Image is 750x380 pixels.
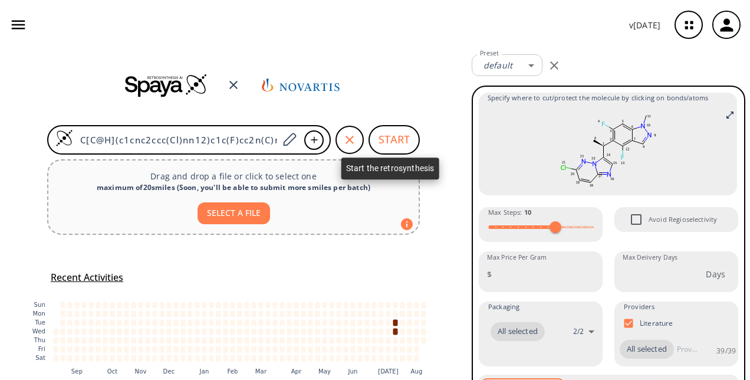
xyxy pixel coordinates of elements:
span: All selected [620,343,674,355]
text: Nov [135,368,147,375]
text: Mar [255,368,267,375]
text: Feb [227,368,238,375]
strong: 10 [524,208,531,217]
span: Specify where to cut/protect the molecule by clicking on bonds/atoms [488,93,728,103]
text: Jun [347,368,357,375]
p: $ [487,268,492,280]
img: Spaya logo [125,73,208,97]
span: Providers [624,302,654,312]
g: x-axis tick label [71,368,423,375]
p: v [DATE] [629,19,660,31]
button: START [369,125,420,155]
span: All selected [491,326,545,338]
text: Tue [34,319,45,326]
text: Mon [32,310,45,317]
img: Logo Spaya [55,129,73,147]
div: maximum of 20 smiles ( Soon, you'll be able to submit more smiles per batch ) [58,182,409,193]
text: Wed [32,328,45,335]
label: Max Price Per Gram [487,253,547,262]
button: Recent Activities [46,268,128,287]
p: Literature [640,318,673,328]
text: Sep [71,368,83,375]
text: Thu [34,337,45,343]
text: Fri [38,346,45,352]
em: default [483,60,512,71]
text: [DATE] [378,368,399,375]
text: May [318,368,331,375]
text: Dec [163,368,175,375]
svg: C[C@H](c1cnc2ccc(Cl)nn12)c1c(F)cc2n(C)ncc2c1F [488,108,728,191]
input: Enter SMILES [73,134,278,146]
img: Team logo [259,68,342,102]
text: Jan [199,368,209,375]
g: cell [54,302,426,361]
text: Sat [35,355,45,361]
p: 39 / 39 [716,346,736,356]
text: Apr [291,368,302,375]
label: Max Delivery Days [623,253,677,262]
text: Sun [34,302,45,308]
text: Oct [107,368,118,375]
p: 2 / 2 [573,326,584,336]
span: Avoid Regioselectivity [624,207,649,232]
h5: Recent Activities [51,271,123,284]
g: y-axis tick label [32,302,45,361]
div: Start the retrosynthesis [341,158,439,179]
input: Provider name [674,340,700,359]
label: Preset [480,49,499,58]
button: SELECT A FILE [198,202,270,224]
span: Max Steps : [488,207,531,218]
svg: Full screen [725,110,735,120]
p: Days [706,268,725,280]
p: Drag and drop a file or click to select one [58,170,409,182]
text: Aug [411,368,423,375]
span: Packaging [488,302,519,312]
span: Avoid Regioselectivity [649,214,717,225]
